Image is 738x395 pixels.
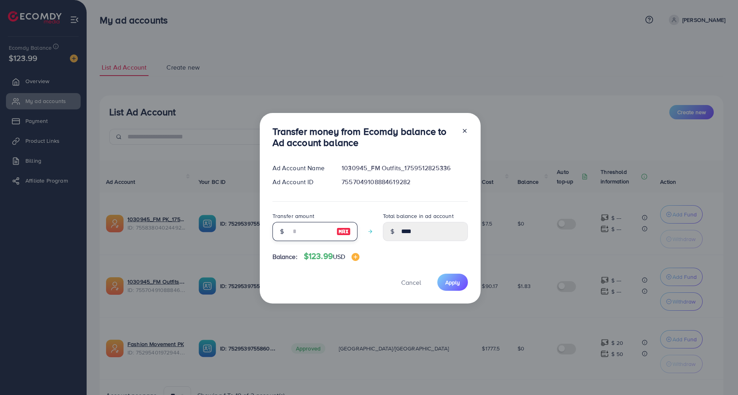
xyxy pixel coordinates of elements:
span: USD [333,252,345,261]
img: image [336,227,351,236]
label: Total balance in ad account [383,212,454,220]
div: Ad Account ID [266,177,336,187]
img: image [352,253,359,261]
span: Balance: [272,252,298,261]
h3: Transfer money from Ecomdy balance to Ad account balance [272,126,455,149]
iframe: Chat [704,359,732,389]
div: 1030945_FM Outfits_1759512825336 [335,163,474,173]
span: Cancel [401,278,421,287]
label: Transfer amount [272,212,314,220]
h4: $123.99 [304,251,360,261]
div: Ad Account Name [266,163,336,173]
span: Apply [445,278,460,286]
button: Cancel [391,274,431,291]
div: 7557049108884619282 [335,177,474,187]
button: Apply [437,274,468,291]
